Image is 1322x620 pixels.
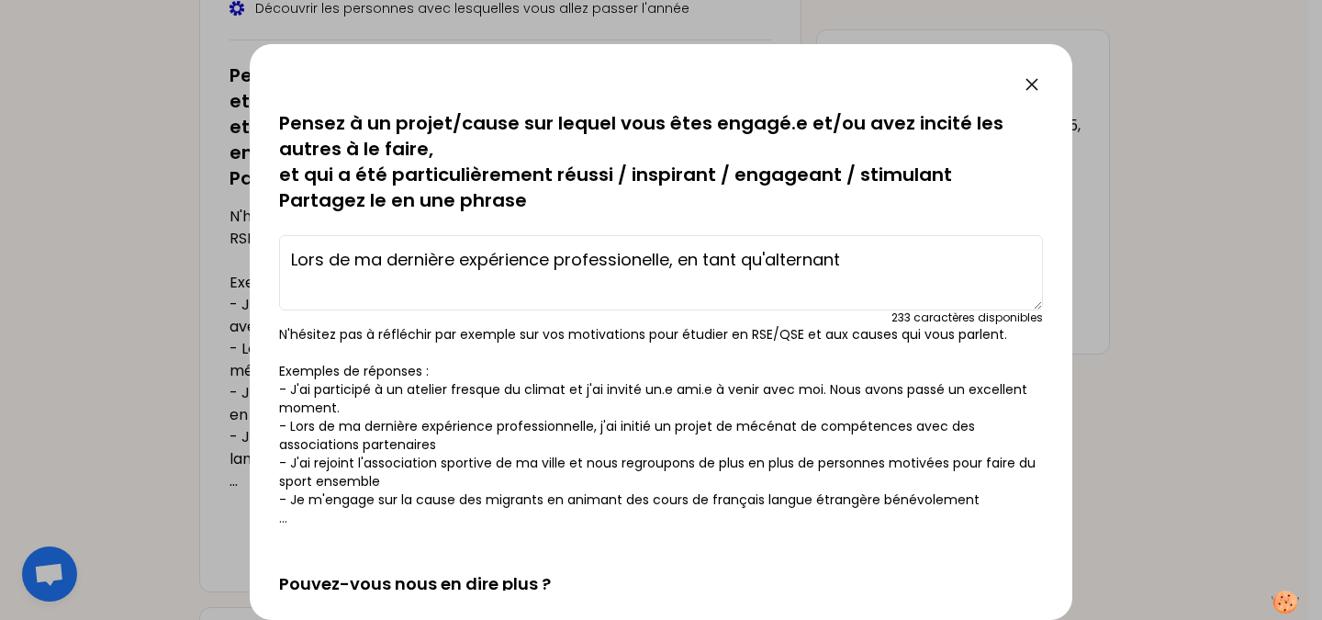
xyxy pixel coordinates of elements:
[279,325,1043,527] p: N'hésitez pas à réfléchir par exemple sur vos motivations pour étudier en RSE/QSE et aux causes q...
[279,235,1043,310] textarea: Lors de ma dernière expérience professionelle, en tant qu'alternant
[279,110,1043,213] p: Pensez à un projet/cause sur lequel vous êtes engagé.e et/ou avez incité les autres à le faire, e...
[279,542,1043,597] h2: Pouvez-vous nous en dire plus ?
[891,310,1043,325] div: 233 caractères disponibles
